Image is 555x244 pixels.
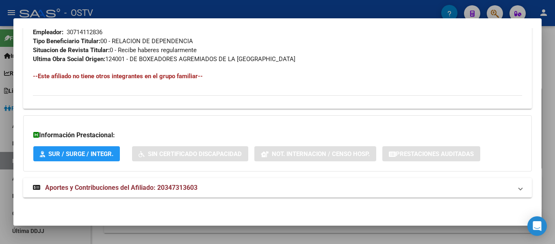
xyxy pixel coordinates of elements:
strong: Situacion de Revista Titular: [33,46,110,54]
span: 124001 - DE BOXEADORES AGREMIADOS DE LA [GEOGRAPHIC_DATA] [33,55,295,63]
strong: Empleador: [33,29,63,36]
button: SUR / SURGE / INTEGR. [33,146,120,161]
span: Aportes y Contribuciones del Afiliado: 20347313603 [45,184,197,191]
span: Not. Internacion / Censo Hosp. [272,150,370,158]
button: Prestaciones Auditadas [382,146,480,161]
div: 30714112836 [67,28,102,37]
h3: Información Prestacional: [33,130,522,140]
span: 0 - Recibe haberes regularmente [33,46,197,54]
button: Not. Internacion / Censo Hosp. [254,146,376,161]
strong: Ultima Obra Social Origen: [33,55,105,63]
strong: Tipo Beneficiario Titular: [33,37,100,45]
span: Prestaciones Auditadas [396,150,474,158]
span: 00 - RELACION DE DEPENDENCIA [33,37,193,45]
h4: --Este afiliado no tiene otros integrantes en el grupo familiar-- [33,72,522,81]
button: Sin Certificado Discapacidad [132,146,248,161]
span: SUR / SURGE / INTEGR. [48,150,113,158]
span: Sin Certificado Discapacidad [148,150,242,158]
div: Open Intercom Messenger [527,216,547,236]
mat-expansion-panel-header: Aportes y Contribuciones del Afiliado: 20347313603 [23,178,532,198]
